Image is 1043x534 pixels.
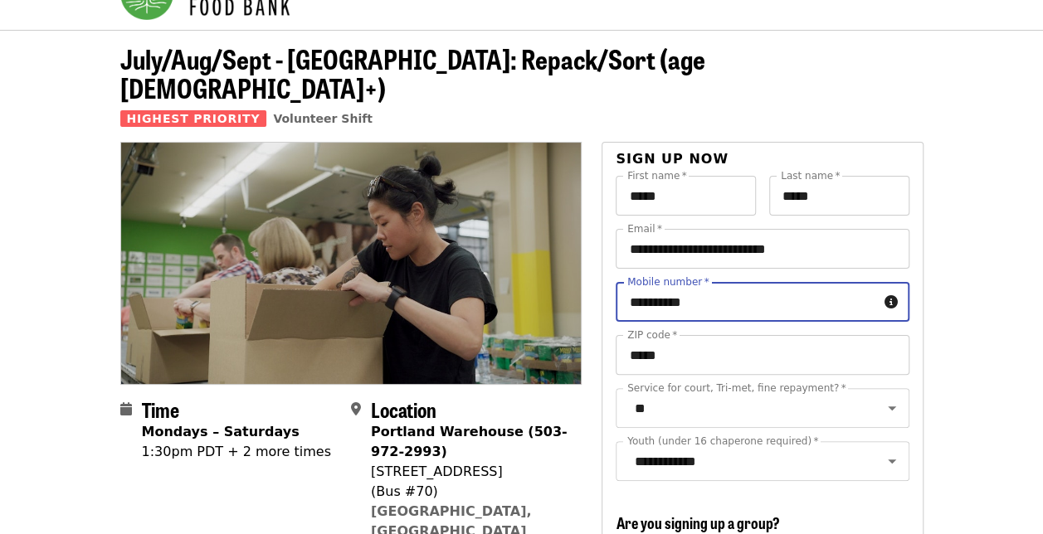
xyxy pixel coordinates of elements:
[880,449,904,473] button: Open
[627,277,709,287] label: Mobile number
[371,424,568,459] strong: Portland Warehouse (503-972-2993)
[627,330,677,340] label: ZIP code
[627,224,662,234] label: Email
[616,176,756,216] input: First name
[616,282,877,322] input: Mobile number
[120,110,267,127] span: Highest Priority
[371,395,436,424] span: Location
[120,39,705,107] span: July/Aug/Sept - [GEOGRAPHIC_DATA]: Repack/Sort (age [DEMOGRAPHIC_DATA]+)
[142,424,300,439] strong: Mondays – Saturdays
[142,395,179,424] span: Time
[120,401,132,417] i: calendar icon
[627,171,687,181] label: First name
[616,335,909,375] input: ZIP code
[781,171,840,181] label: Last name
[616,151,729,167] span: Sign up now
[371,482,568,502] div: (Bus #70)
[616,229,909,269] input: Email
[121,143,582,383] img: July/Aug/Sept - Portland: Repack/Sort (age 8+) organized by Oregon Food Bank
[885,294,898,310] i: circle-info icon
[627,383,846,393] label: Service for court, Tri-met, fine repayment?
[371,462,568,482] div: [STREET_ADDRESS]
[627,436,818,446] label: Youth (under 16 chaperone required)
[769,176,909,216] input: Last name
[351,401,361,417] i: map-marker-alt icon
[616,512,779,533] span: Are you signing up a group?
[880,396,904,420] button: Open
[273,112,373,125] a: Volunteer Shift
[142,442,331,462] div: 1:30pm PDT + 2 more times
